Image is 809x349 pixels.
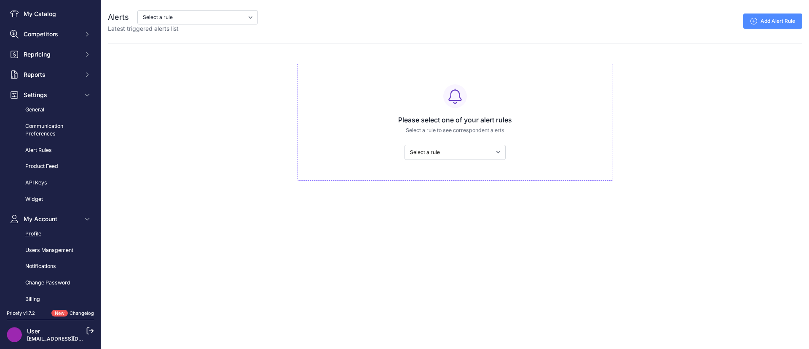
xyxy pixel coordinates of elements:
[24,70,79,79] span: Reports
[7,103,94,117] a: General
[27,327,40,335] a: User
[7,310,35,317] div: Pricefy v1.7.2
[7,87,94,103] button: Settings
[7,276,94,290] a: Change Password
[7,47,94,62] button: Repricing
[108,24,258,33] p: Latest triggered alerts list
[7,67,94,82] button: Reports
[51,310,68,317] span: New
[27,335,115,342] a: [EMAIL_ADDRESS][DOMAIN_NAME]
[7,192,94,207] a: Widget
[7,27,94,42] button: Competitors
[304,115,606,125] h3: Please select one of your alert rules
[24,30,79,38] span: Competitors
[7,292,94,307] a: Billing
[24,91,79,99] span: Settings
[7,119,94,141] a: Communication Preferences
[7,211,94,227] button: My Account
[7,227,94,241] a: Profile
[24,215,79,223] span: My Account
[7,243,94,258] a: Users Management
[304,127,606,135] p: Select a rule to see correspondent alerts
[743,14,802,29] a: Add Alert Rule
[24,50,79,59] span: Repricing
[70,310,94,316] a: Changelog
[7,6,94,22] a: My Catalog
[7,159,94,174] a: Product Feed
[7,176,94,190] a: API Keys
[7,259,94,274] a: Notifications
[108,13,129,22] span: Alerts
[7,143,94,158] a: Alert Rules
